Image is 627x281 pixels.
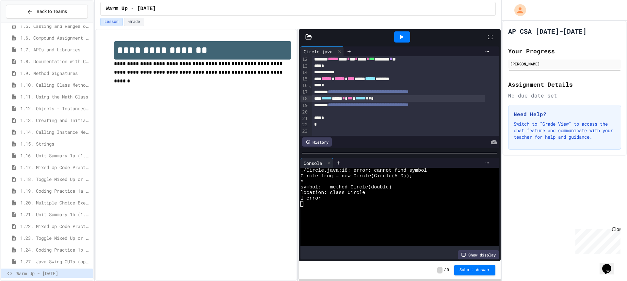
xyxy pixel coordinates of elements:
div: Chat with us now!Close [3,3,45,42]
h1: AP CSA [DATE]-[DATE] [508,26,587,36]
span: / [444,268,446,273]
span: ./Circle.java:18: error: cannot find symbol [300,168,427,173]
h2: Assignment Details [508,80,621,89]
span: 1.10. Calling Class Methods [20,81,90,88]
span: 1.5. Casting and Ranges of Values [20,23,90,29]
button: Lesson [100,18,123,26]
div: History [302,137,332,147]
div: 22 [300,122,309,128]
div: 21 [300,115,309,122]
div: 15 [300,76,309,82]
div: 17 [300,89,309,96]
div: 18 [300,96,309,102]
iframe: chat widget [573,226,620,254]
span: ^ [300,179,303,184]
span: Fold line [309,83,312,88]
div: Console [300,158,333,168]
div: 16 [300,82,309,89]
iframe: chat widget [600,255,620,274]
span: 1.12. Objects - Instances of Classes [20,105,90,112]
button: Back to Teams [6,5,88,19]
div: [PERSON_NAME] [510,61,619,67]
div: 19 [300,102,309,109]
button: Grade [124,18,144,26]
span: Warm Up - [DATE] [16,270,90,277]
span: 1.7. APIs and Libraries [20,46,90,53]
span: 1.9. Method Signatures [20,70,90,77]
div: My Account [507,3,528,18]
span: 1.24. Coding Practice 1b (1.7-1.15) [20,246,90,253]
span: location: class Circle [300,190,365,196]
span: Warm Up - [DATE] [106,5,156,13]
span: 1.19. Coding Practice 1a (1.1-1.6) [20,187,90,194]
span: 1.18. Toggle Mixed Up or Write Code Practice 1.1-1.6 [20,176,90,183]
div: 13 [300,63,309,70]
div: 23 [300,128,309,135]
h3: Need Help? [514,110,616,118]
div: 20 [300,109,309,115]
span: 1.8. Documentation with Comments and Preconditions [20,58,90,65]
span: 1.23. Toggle Mixed Up or Write Code Practice 1b (1.7-1.15) [20,235,90,241]
span: 1.21. Unit Summary 1b (1.7-1.15) [20,211,90,218]
div: 14 [300,69,309,76]
span: 1 error [300,196,321,201]
span: 1.22. Mixed Up Code Practice 1b (1.7-1.15) [20,223,90,230]
div: Circle.java [300,46,344,56]
span: - [437,267,442,273]
div: Console [300,160,325,167]
span: 0 [447,268,449,273]
div: 12 [300,56,309,63]
span: Circle frog = new Circle(Circle(5.0)); [300,173,412,179]
span: symbol: method Circle(double) [300,184,392,190]
div: Show display [458,250,499,259]
span: 1.16. Unit Summary 1a (1.1-1.6) [20,152,90,159]
span: 1.15. Strings [20,140,90,147]
span: Submit Answer [459,268,490,273]
button: Submit Answer [454,265,495,275]
span: 1.14. Calling Instance Methods [20,129,90,135]
span: 1.20. Multiple Choice Exercises for Unit 1a (1.1-1.6) [20,199,90,206]
span: 1.11. Using the Math Class [20,93,90,100]
p: Switch to "Grade View" to access the chat feature and communicate with your teacher for help and ... [514,121,616,140]
span: 1.13. Creating and Initializing Objects: Constructors [20,117,90,124]
span: Back to Teams [37,8,67,15]
span: 1.6. Compound Assignment Operators [20,34,90,41]
div: Circle.java [300,48,336,55]
span: 1.27. Java Swing GUIs (optional) [20,258,90,265]
div: No due date set [508,92,621,99]
span: 1.17. Mixed Up Code Practice 1.1-1.6 [20,164,90,171]
h2: Your Progress [508,46,621,56]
